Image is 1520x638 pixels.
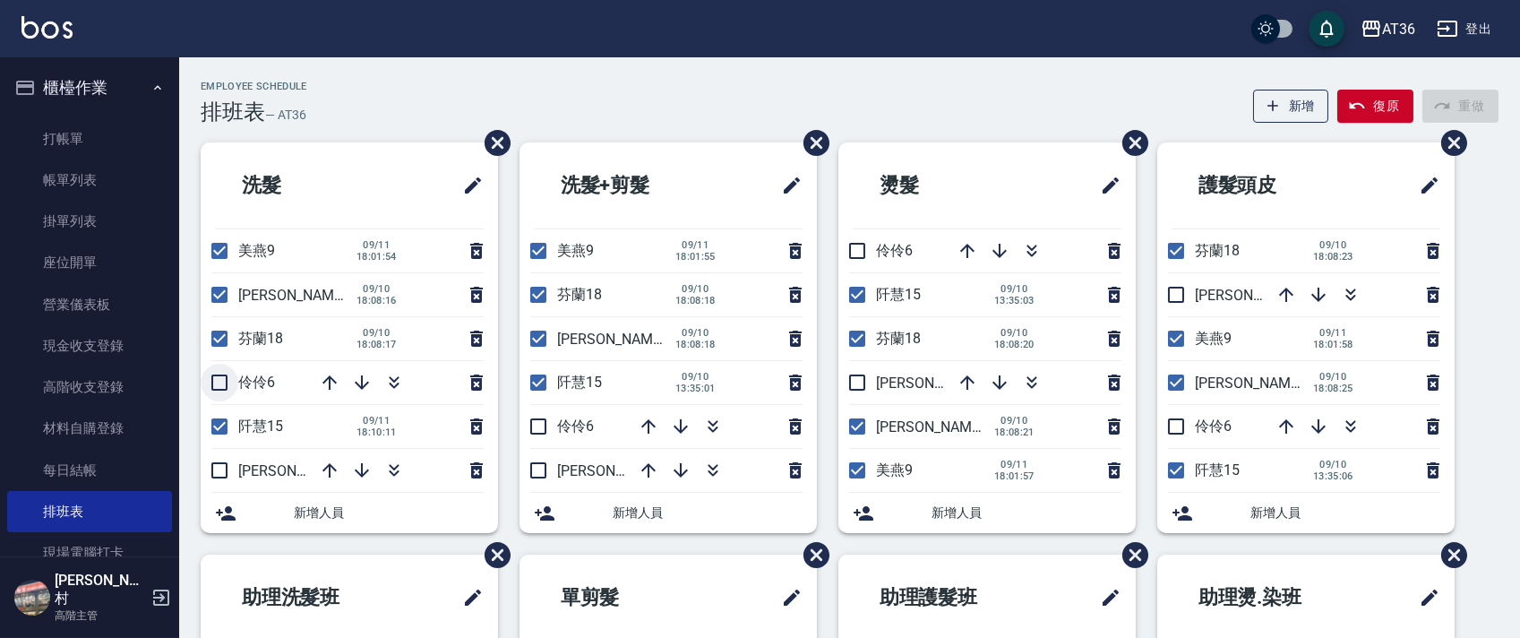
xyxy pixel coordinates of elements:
span: 新增人員 [294,504,484,522]
h3: 排班表 [201,99,265,125]
span: 美燕9 [1195,330,1232,347]
h2: 單剪髮 [534,565,708,630]
div: 新增人員 [520,493,817,533]
span: 18:08:20 [994,339,1035,350]
a: 營業儀表板 [7,284,172,325]
span: 18:08:21 [994,427,1035,438]
a: 材料自購登錄 [7,408,172,449]
span: 18:10:11 [356,427,397,438]
span: 13:35:06 [1313,470,1353,482]
button: 新增 [1253,90,1329,123]
span: 09/10 [675,371,716,383]
h2: 助理洗髮班 [215,565,408,630]
span: 09/10 [994,327,1035,339]
span: 伶伶6 [557,418,594,435]
span: [PERSON_NAME]16 [1195,375,1318,392]
span: 芬蘭18 [557,286,602,303]
a: 每日結帳 [7,450,172,491]
span: 09/10 [356,327,397,339]
span: 18:01:55 [675,251,716,263]
span: 18:08:16 [356,295,397,306]
span: 刪除班表 [1428,529,1470,582]
span: 修改班表的標題 [451,164,484,207]
h6: — AT36 [265,106,306,125]
span: [PERSON_NAME]11 [1195,287,1318,304]
span: 09/10 [994,283,1035,295]
span: 09/10 [1313,459,1353,470]
span: 刪除班表 [790,529,832,582]
span: 修改班表的標題 [1408,164,1440,207]
span: [PERSON_NAME]11 [238,462,362,479]
span: 18:08:18 [675,339,716,350]
span: 阡慧15 [876,286,921,303]
span: 09/10 [1313,239,1353,251]
span: 18:01:54 [356,251,397,263]
div: 新增人員 [1157,493,1455,533]
a: 掛單列表 [7,201,172,242]
span: 刪除班表 [471,116,513,169]
a: 排班表 [7,491,172,532]
span: 09/10 [1313,371,1353,383]
span: 芬蘭18 [238,330,283,347]
span: 刪除班表 [790,116,832,169]
span: 伶伶6 [238,374,275,391]
span: 18:08:23 [1313,251,1353,263]
h2: 洗髮+剪髮 [534,153,723,218]
span: 芬蘭18 [1195,242,1240,259]
span: 09/11 [994,459,1035,470]
span: [PERSON_NAME]16 [876,418,1000,435]
span: 09/10 [675,283,716,295]
span: 美燕9 [876,461,913,478]
span: 新增人員 [1250,504,1440,522]
span: 09/10 [675,327,716,339]
span: 美燕9 [238,242,275,259]
span: 修改班表的標題 [1408,576,1440,619]
img: Logo [21,16,73,39]
div: 新增人員 [201,493,498,533]
span: 刪除班表 [1109,116,1151,169]
a: 現場電腦打卡 [7,532,172,573]
span: 09/10 [356,283,397,295]
a: 現金收支登錄 [7,325,172,366]
span: 阡慧15 [238,418,283,435]
span: 阡慧15 [557,374,602,391]
p: 高階主管 [55,608,146,624]
span: 09/11 [356,239,397,251]
span: 09/11 [356,415,397,427]
span: 刪除班表 [1428,116,1470,169]
span: 09/11 [675,239,716,251]
img: Person [14,580,50,616]
button: AT36 [1353,11,1422,47]
span: [PERSON_NAME]16 [557,331,681,348]
span: 刪除班表 [471,529,513,582]
span: 13:35:01 [675,383,716,394]
span: [PERSON_NAME]11 [876,375,1000,392]
span: 新增人員 [613,504,803,522]
h2: 護髮頭皮 [1172,153,1356,218]
span: 修改班表的標題 [1089,164,1121,207]
span: 芬蘭18 [876,330,921,347]
span: 修改班表的標題 [1089,576,1121,619]
a: 帳單列表 [7,159,172,201]
h2: Employee Schedule [201,81,307,92]
h2: 洗髮 [215,153,380,218]
span: 13:35:03 [994,295,1035,306]
div: AT36 [1382,18,1415,40]
span: 刪除班表 [1109,529,1151,582]
span: 修改班表的標題 [770,576,803,619]
span: 伶伶6 [876,242,913,259]
span: 新增人員 [932,504,1121,522]
span: 18:01:58 [1313,339,1353,350]
button: save [1309,11,1344,47]
h2: 燙髮 [853,153,1018,218]
span: 阡慧15 [1195,461,1240,478]
h2: 助理燙.染班 [1172,565,1368,630]
span: 伶伶6 [1195,418,1232,435]
span: 18:08:25 [1313,383,1353,394]
span: [PERSON_NAME]11 [557,462,681,479]
span: 18:08:17 [356,339,397,350]
button: 櫃檯作業 [7,65,172,111]
button: 登出 [1430,13,1499,46]
span: 09/11 [1313,327,1353,339]
span: 18:08:18 [675,295,716,306]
